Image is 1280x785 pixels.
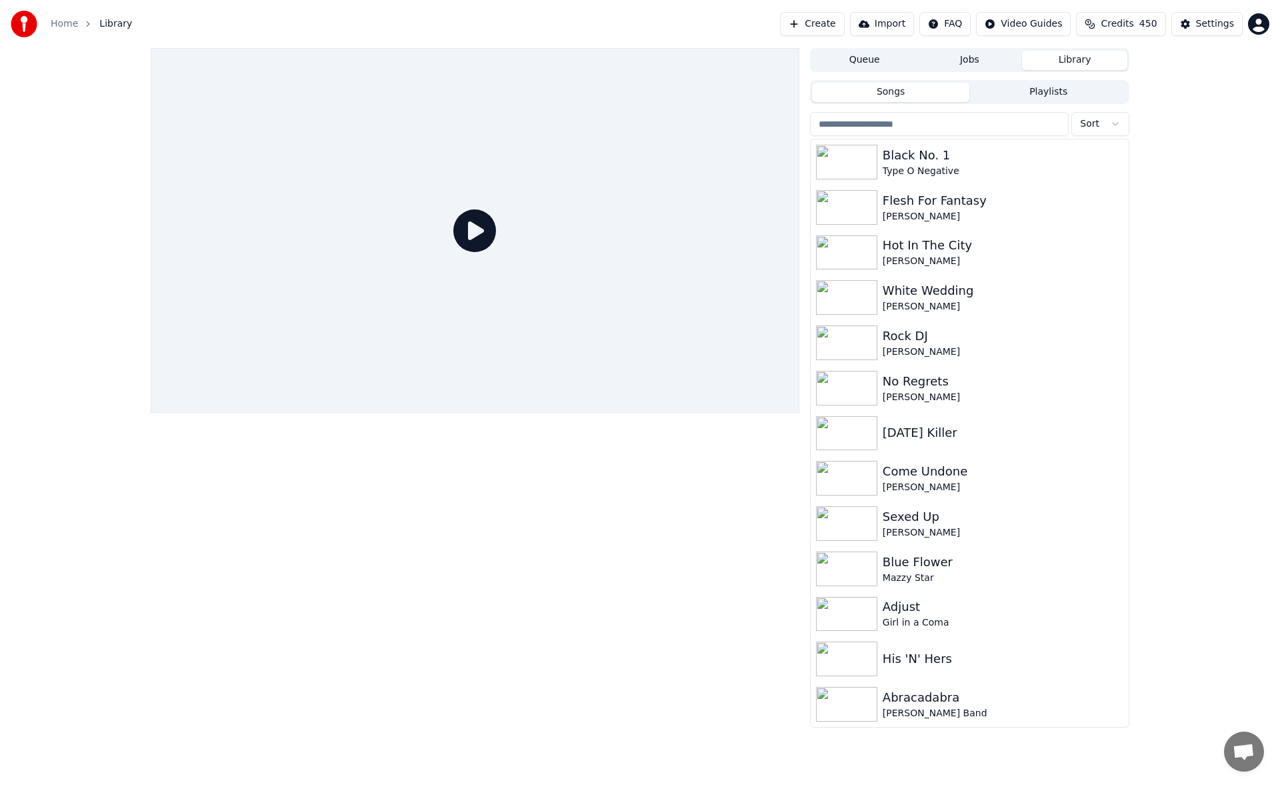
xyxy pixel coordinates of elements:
div: Sexed Up [883,508,1123,526]
div: [DATE] Killer [883,424,1123,442]
div: [PERSON_NAME] [883,526,1123,540]
div: Flesh For Fantasy [883,191,1123,210]
div: [PERSON_NAME] Band [883,707,1123,720]
div: Type O Negative [883,165,1123,178]
button: Songs [812,83,970,102]
div: No Regrets [883,372,1123,391]
div: Blue Flower [883,553,1123,572]
div: Black No. 1 [883,146,1123,165]
span: Credits [1101,17,1133,31]
span: Sort [1080,117,1099,131]
div: White Wedding [883,281,1123,300]
span: 450 [1139,17,1157,31]
div: [PERSON_NAME] [883,345,1123,359]
div: Come Undone [883,462,1123,481]
button: FAQ [919,12,971,36]
button: Video Guides [976,12,1071,36]
div: Settings [1196,17,1234,31]
button: Credits450 [1076,12,1165,36]
div: His 'N' Hers [883,650,1123,668]
div: [PERSON_NAME] [883,391,1123,404]
button: Jobs [917,51,1023,70]
button: Create [780,12,845,36]
a: Open chat [1224,732,1264,772]
div: Rock DJ [883,327,1123,345]
button: Settings [1171,12,1243,36]
button: Queue [812,51,917,70]
span: Library [99,17,132,31]
div: Adjust [883,598,1123,616]
div: Mazzy Star [883,572,1123,585]
nav: breadcrumb [51,17,132,31]
div: [PERSON_NAME] [883,481,1123,494]
div: Abracadabra [883,688,1123,707]
div: [PERSON_NAME] [883,300,1123,313]
div: [PERSON_NAME] [883,255,1123,268]
button: Library [1022,51,1127,70]
div: Hot In The City [883,236,1123,255]
img: youka [11,11,37,37]
button: Playlists [969,83,1127,102]
div: Girl in a Coma [883,616,1123,630]
div: [PERSON_NAME] [883,210,1123,223]
button: Import [850,12,914,36]
a: Home [51,17,78,31]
